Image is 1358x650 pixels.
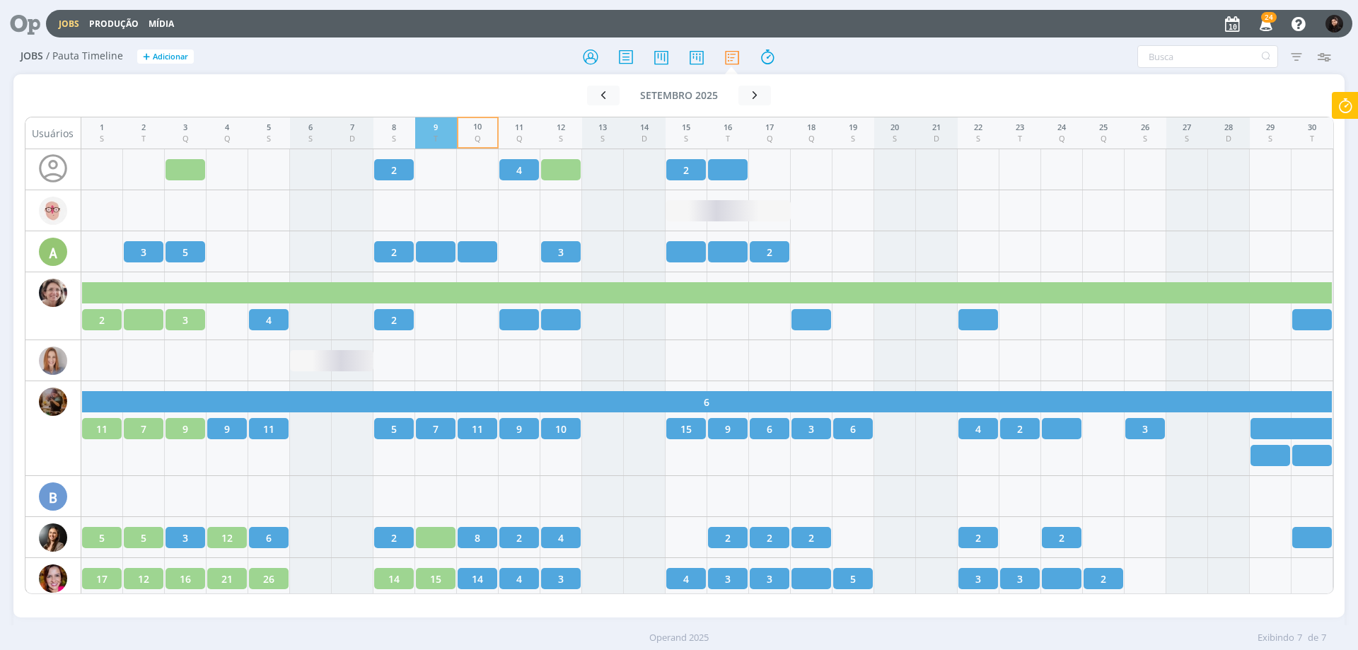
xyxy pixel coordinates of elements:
div: 14 [640,122,649,134]
span: 14 [472,571,483,586]
div: 18 [807,122,816,134]
div: T [1016,133,1024,145]
span: de [1308,631,1318,645]
div: Q [1099,133,1108,145]
span: 3 [182,530,188,545]
span: 3 [558,245,564,260]
span: 15 [680,422,692,436]
span: 4 [516,571,522,586]
span: 26 [263,571,274,586]
div: 1 [100,122,104,134]
div: S [267,133,271,145]
span: 12 [221,530,233,545]
span: 2 [808,530,814,545]
button: setembro 2025 [620,86,738,105]
span: + [143,50,150,64]
span: 9 [725,422,731,436]
div: 11 [515,122,523,134]
span: 3 [767,571,772,586]
span: 5 [182,245,188,260]
div: 10 [473,121,482,133]
span: 3 [975,571,981,586]
div: S [849,133,857,145]
span: 2 [391,530,397,545]
div: 6 [308,122,313,134]
div: 13 [598,122,607,134]
span: 4 [558,530,564,545]
div: T [1308,133,1316,145]
span: 3 [141,245,146,260]
div: 17 [765,122,774,134]
span: 24 [1261,12,1277,23]
span: 9 [516,422,522,436]
div: 28 [1224,122,1233,134]
span: 4 [266,313,272,327]
div: S [1141,133,1149,145]
span: 4 [975,422,981,436]
span: 3 [725,571,731,586]
span: / Pauta Timeline [46,50,123,62]
button: Produção [85,18,143,30]
span: 7 [1321,631,1326,645]
button: Mídia [144,18,178,30]
span: 2 [975,530,981,545]
div: 15 [682,122,690,134]
span: 9 [182,422,188,436]
input: Busca [1137,45,1278,68]
span: 2 [1017,422,1023,436]
button: +Adicionar [137,50,194,64]
div: 9 [434,122,438,134]
div: D [932,133,941,145]
span: 11 [263,422,274,436]
div: Usuários [25,117,81,149]
span: 5 [850,571,856,586]
div: D [349,133,355,145]
div: 5 [267,122,271,134]
span: setembro 2025 [640,88,718,102]
span: 16 [180,571,191,586]
span: 2 [391,313,397,327]
span: 2 [767,245,772,260]
div: S [1183,133,1191,145]
button: Jobs [54,18,83,30]
span: 3 [1017,571,1023,586]
span: 5 [141,530,146,545]
div: 23 [1016,122,1024,134]
div: 16 [724,122,732,134]
div: Q [515,133,523,145]
div: Q [765,133,774,145]
a: Produção [89,18,139,30]
span: 10 [555,422,567,436]
span: 2 [683,163,689,178]
div: A [39,238,67,266]
div: 3 [182,122,189,134]
div: D [1224,133,1233,145]
span: 2 [99,313,105,327]
img: A [39,197,67,225]
div: 20 [890,122,899,134]
span: 3 [808,422,814,436]
span: 5 [391,422,397,436]
div: 19 [849,122,857,134]
a: Jobs [59,18,79,30]
div: 30 [1308,122,1316,134]
span: 3 [182,313,188,327]
div: 4 [224,122,231,134]
div: B [39,482,67,511]
img: B [39,564,67,593]
span: Adicionar [153,52,188,62]
div: S [308,133,313,145]
span: 3 [558,571,564,586]
div: 21 [932,122,941,134]
span: 2 [391,245,397,260]
div: T [141,133,146,145]
img: A [39,279,67,307]
span: 2 [391,163,397,178]
div: S [557,133,565,145]
span: 2 [725,530,731,545]
span: 2 [1101,571,1106,586]
div: 25 [1099,122,1108,134]
span: 5 [99,530,105,545]
span: 6 [704,395,709,410]
div: S [682,133,690,145]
